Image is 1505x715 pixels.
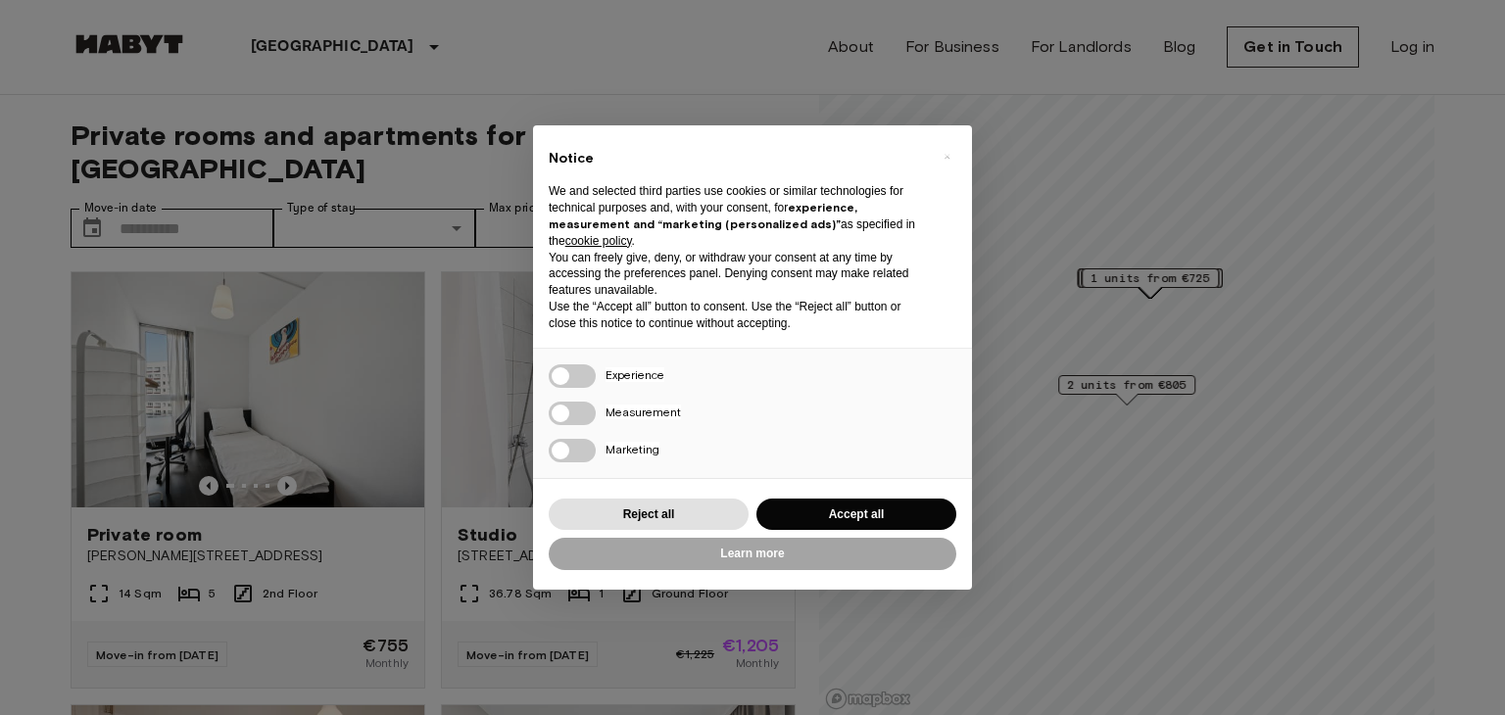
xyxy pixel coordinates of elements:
[549,250,925,299] p: You can freely give, deny, or withdraw your consent at any time by accessing the preferences pane...
[606,405,681,419] span: Measurement
[565,234,632,248] a: cookie policy
[549,299,925,332] p: Use the “Accept all” button to consent. Use the “Reject all” button or close this notice to conti...
[549,499,749,531] button: Reject all
[549,183,925,249] p: We and selected third parties use cookies or similar technologies for technical purposes and, wit...
[931,141,962,172] button: Close this notice
[606,367,664,382] span: Experience
[549,149,925,168] h2: Notice
[549,200,857,231] strong: experience, measurement and “marketing (personalized ads)”
[549,538,956,570] button: Learn more
[944,145,950,168] span: ×
[606,442,659,456] span: Marketing
[756,499,956,531] button: Accept all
